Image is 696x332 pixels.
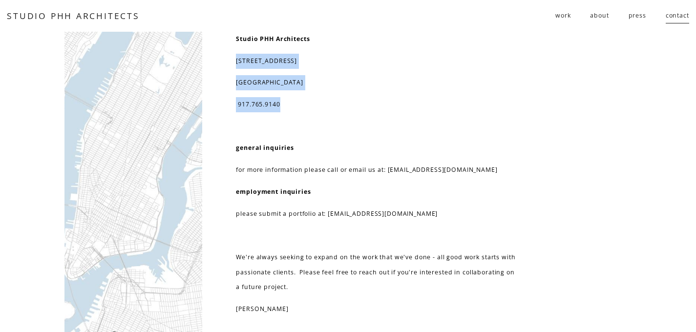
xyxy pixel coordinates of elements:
[236,97,517,112] p: 917.765.9140
[236,54,517,69] p: [STREET_ADDRESS]
[236,187,311,196] strong: employment inquiries
[7,10,140,21] a: STUDIO PHH ARCHITECTS
[236,144,294,152] strong: general inquiries
[236,163,517,178] p: for more information please call or email us at: [EMAIL_ADDRESS][DOMAIN_NAME]
[555,8,570,24] a: folder dropdown
[236,207,517,222] p: please submit a portfolio at: [EMAIL_ADDRESS][DOMAIN_NAME]
[590,8,609,24] a: about
[236,35,310,43] strong: Studio PHH Architects
[236,302,517,317] p: [PERSON_NAME]
[236,75,517,90] p: [GEOGRAPHIC_DATA]
[666,8,689,24] a: contact
[236,250,517,295] p: We're always seeking to expand on the work that we've done - all good work starts with passionate...
[555,8,570,23] span: work
[629,8,646,24] a: press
